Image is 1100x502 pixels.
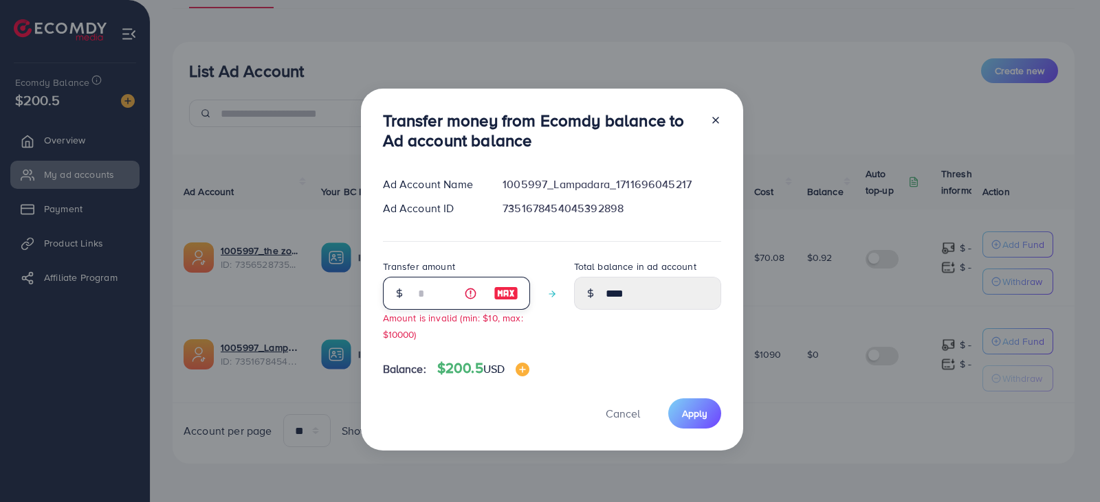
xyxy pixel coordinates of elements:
span: Balance: [383,361,426,377]
img: image [516,363,529,376]
span: Apply [682,407,707,420]
div: Ad Account Name [372,176,492,192]
span: Cancel [606,406,640,421]
button: Cancel [588,398,657,428]
button: Apply [668,398,721,428]
label: Total balance in ad account [574,260,696,273]
div: 1005997_Lampadara_1711696045217 [492,176,731,192]
h3: Transfer money from Ecomdy balance to Ad account balance [383,111,699,150]
small: Amount is invalid (min: $10, max: $10000) [383,311,523,340]
span: USD [483,361,505,376]
div: 7351678454045392898 [492,201,731,216]
img: image [494,285,518,301]
div: Ad Account ID [372,201,492,216]
label: Transfer amount [383,260,455,273]
h4: $200.5 [437,360,529,377]
iframe: Chat [1042,440,1090,492]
